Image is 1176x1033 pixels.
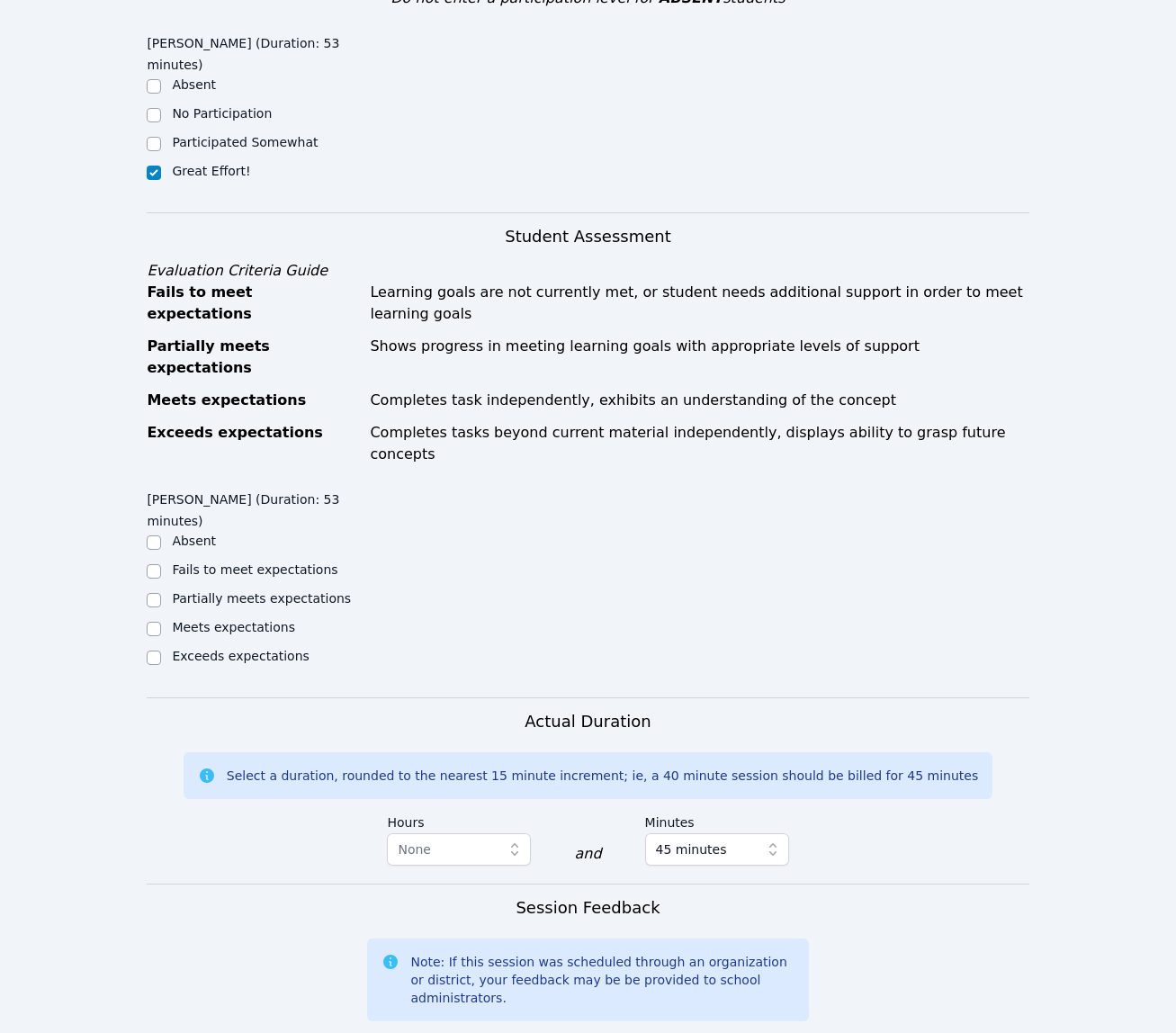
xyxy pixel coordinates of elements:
[387,833,531,866] button: None
[147,390,359,411] div: Meets expectations
[172,534,216,548] label: Absent
[645,806,789,833] label: Minutes
[574,843,601,865] div: and
[410,953,794,1007] div: Note: If this session was scheduled through an organization or district, your feedback may be be ...
[516,895,660,921] h3: Session Feedback
[656,839,727,860] span: 45 minutes
[147,27,367,76] legend: [PERSON_NAME] (Duration: 53 minutes)
[525,709,651,734] h3: Actual Duration
[370,282,1028,325] div: Learning goals are not currently met, or student needs additional support in order to meet learni...
[147,224,1028,249] h3: Student Assessment
[370,422,1028,465] div: Completes tasks beyond current material independently, displays ability to grasp future concepts
[147,422,359,465] div: Exceeds expectations
[645,833,789,866] button: 45 minutes
[172,562,337,577] label: Fails to meet expectations
[398,842,431,857] span: None
[147,336,359,379] div: Partially meets expectations
[172,649,309,663] label: Exceeds expectations
[147,260,1028,282] div: Evaluation Criteria Guide
[147,282,359,325] div: Fails to meet expectations
[172,591,351,606] label: Partially meets expectations
[172,164,250,178] label: Great Effort!
[227,767,978,785] div: Select a duration, rounded to the nearest 15 minute increment; ie, a 40 minute session should be ...
[172,106,272,121] label: No Participation
[172,77,216,92] label: Absent
[370,390,1028,411] div: Completes task independently, exhibits an understanding of the concept
[387,806,531,833] label: Hours
[147,483,367,532] legend: [PERSON_NAME] (Duration: 53 minutes)
[370,336,1028,379] div: Shows progress in meeting learning goals with appropriate levels of support
[172,620,295,634] label: Meets expectations
[172,135,318,149] label: Participated Somewhat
